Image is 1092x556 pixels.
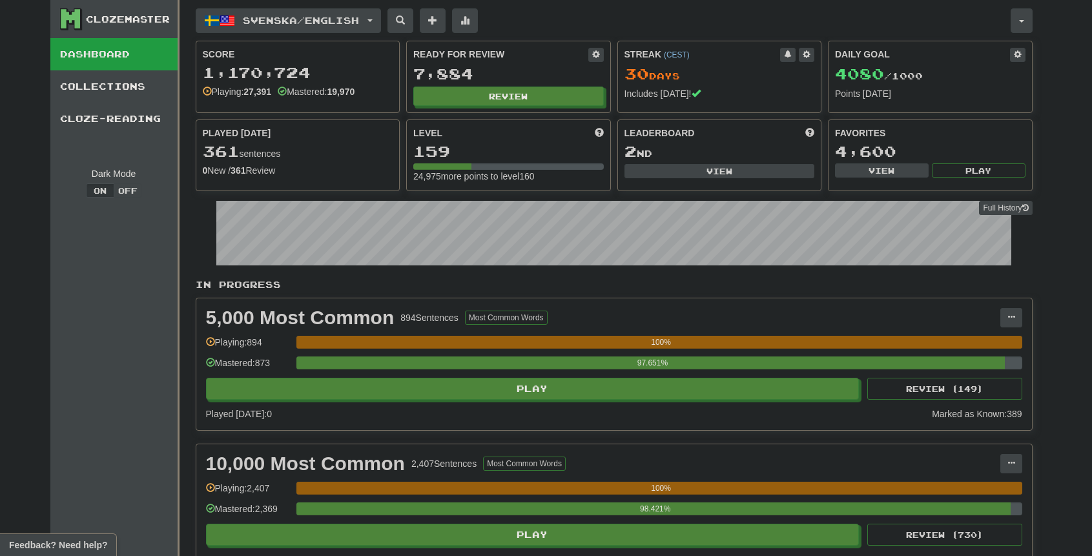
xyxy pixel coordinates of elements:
[114,183,142,198] button: Off
[203,127,271,139] span: Played [DATE]
[624,66,815,83] div: Day s
[300,482,1022,495] div: 100%
[867,378,1022,400] button: Review (149)
[50,70,178,103] a: Collections
[411,457,477,470] div: 2,407 Sentences
[835,163,929,178] button: View
[231,165,245,176] strong: 361
[300,502,1011,515] div: 98.421%
[413,127,442,139] span: Level
[9,539,107,551] span: Open feedback widget
[664,50,690,59] a: (CEST)
[86,13,170,26] div: Clozemaster
[203,143,393,160] div: sentences
[932,407,1022,420] div: Marked as Known: 389
[835,143,1025,160] div: 4,600
[327,87,355,97] strong: 19,970
[203,65,393,81] div: 1,170,724
[300,336,1022,349] div: 100%
[206,409,272,419] span: Played [DATE]: 0
[206,336,290,357] div: Playing: 894
[835,48,1010,62] div: Daily Goal
[206,482,290,503] div: Playing: 2,407
[50,38,178,70] a: Dashboard
[624,48,781,61] div: Streak
[420,8,446,33] button: Add sentence to collection
[835,127,1025,139] div: Favorites
[206,378,860,400] button: Play
[203,85,272,98] div: Playing:
[624,65,649,83] span: 30
[624,87,815,100] div: Includes [DATE]!
[595,127,604,139] span: Score more points to level up
[400,311,458,324] div: 894 Sentences
[387,8,413,33] button: Search sentences
[483,457,566,471] button: Most Common Words
[413,170,604,183] div: 24,975 more points to level 160
[979,201,1032,215] a: Full History
[243,15,359,26] span: Svenska / English
[60,167,168,180] div: Dark Mode
[413,66,604,82] div: 7,884
[300,356,1005,369] div: 97.651%
[624,142,637,160] span: 2
[206,356,290,378] div: Mastered: 873
[206,454,405,473] div: 10,000 Most Common
[624,127,695,139] span: Leaderboard
[196,8,381,33] button: Svenska/English
[203,165,208,176] strong: 0
[243,87,271,97] strong: 27,391
[624,164,815,178] button: View
[203,48,393,61] div: Score
[835,70,923,81] span: / 1000
[206,308,395,327] div: 5,000 Most Common
[867,524,1022,546] button: Review (730)
[196,278,1033,291] p: In Progress
[86,183,114,198] button: On
[206,502,290,524] div: Mastered: 2,369
[835,65,884,83] span: 4080
[452,8,478,33] button: More stats
[835,87,1025,100] div: Points [DATE]
[50,103,178,135] a: Cloze-Reading
[203,164,393,177] div: New / Review
[624,143,815,160] div: nd
[278,85,355,98] div: Mastered:
[413,87,604,106] button: Review
[203,142,240,160] span: 361
[805,127,814,139] span: This week in points, UTC
[465,311,548,325] button: Most Common Words
[206,524,860,546] button: Play
[413,143,604,160] div: 159
[413,48,588,61] div: Ready for Review
[932,163,1025,178] button: Play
